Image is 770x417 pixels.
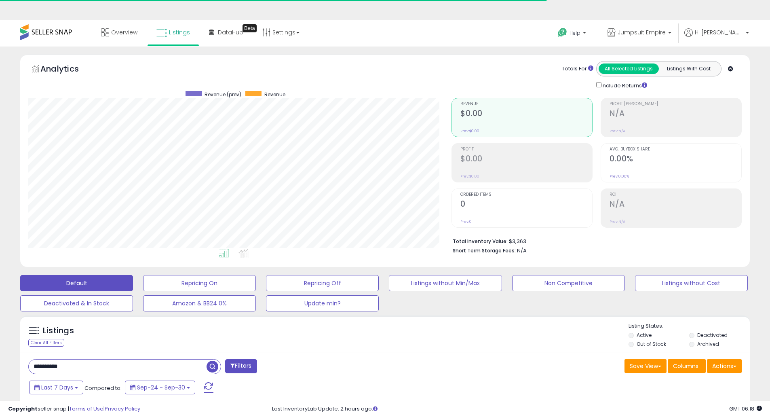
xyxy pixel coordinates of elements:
label: Archived [697,341,719,347]
div: Last InventoryLab Update: 2 hours ago. [272,405,762,413]
div: Clear All Filters [28,339,64,347]
button: Amazon & BB24 0% [143,295,256,311]
button: Listings without Min/Max [389,275,502,291]
p: Listing States: [629,322,750,330]
b: Short Term Storage Fees: [453,247,516,254]
label: Active [637,332,652,339]
a: Hi [PERSON_NAME] [684,28,749,47]
button: Update min? [266,295,379,311]
a: Terms of Use [69,405,103,413]
span: 2025-10-9 06:18 GMT [729,405,762,413]
a: Settings [256,20,306,44]
label: Deactivated [697,332,728,339]
span: Revenue [460,102,592,106]
button: Listings With Cost [658,64,719,74]
button: Actions [707,359,742,373]
button: Non Competitive [512,275,625,291]
h5: Listings [43,325,74,337]
a: Privacy Policy [105,405,140,413]
small: Prev: $0.00 [460,174,479,179]
a: Help [551,21,594,47]
span: Compared to: [84,384,122,392]
span: DataHub [218,28,243,36]
span: Profit [460,147,592,152]
span: Sep-24 - Sep-30 [137,383,185,392]
div: Tooltip anchor [243,24,257,32]
span: Overview [111,28,137,36]
li: $3,363 [453,236,736,246]
button: Last 7 Days [29,381,83,394]
strong: Copyright [8,405,38,413]
button: Repricing Off [266,275,379,291]
button: All Selected Listings [599,64,659,74]
h2: N/A [610,199,741,210]
div: Include Returns [590,80,657,90]
span: Revenue (prev) [205,91,241,98]
i: Get Help [557,28,567,38]
div: seller snap | | [8,405,140,413]
button: Deactivated & In Stock [20,295,133,311]
span: Columns [673,362,698,370]
h2: 0.00% [610,154,741,165]
span: Jumpsuit Empire [618,28,666,36]
h2: $0.00 [460,109,592,120]
a: DataHub [203,20,249,44]
span: Ordered Items [460,193,592,197]
span: Avg. Buybox Share [610,147,741,152]
span: Help [570,30,580,36]
small: Prev: 0 [460,219,472,224]
h2: 0 [460,199,592,210]
span: Hi [PERSON_NAME] [695,28,743,36]
span: Last 7 Days [41,383,73,392]
span: Profit [PERSON_NAME] [610,102,741,106]
b: Total Inventory Value: [453,238,508,245]
h2: N/A [610,109,741,120]
small: Prev: 0.00% [610,174,629,179]
span: ROI [610,193,741,197]
button: Default [20,275,133,291]
small: Prev: N/A [610,129,625,133]
small: Prev: N/A [610,219,625,224]
small: Prev: $0.00 [460,129,479,133]
div: Totals For [562,65,593,73]
button: Sep-24 - Sep-30 [125,381,195,394]
a: Listings [150,20,196,44]
a: Jumpsuit Empire [601,20,677,47]
label: Out of Stock [637,341,666,347]
button: Columns [668,359,706,373]
h5: Analytics [40,63,95,76]
span: N/A [517,247,527,254]
h2: $0.00 [460,154,592,165]
a: Overview [95,20,143,44]
button: Listings without Cost [635,275,748,291]
span: Revenue [264,91,285,98]
span: Listings [169,28,190,36]
button: Save View [624,359,667,373]
button: Filters [225,359,257,373]
button: Repricing On [143,275,256,291]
